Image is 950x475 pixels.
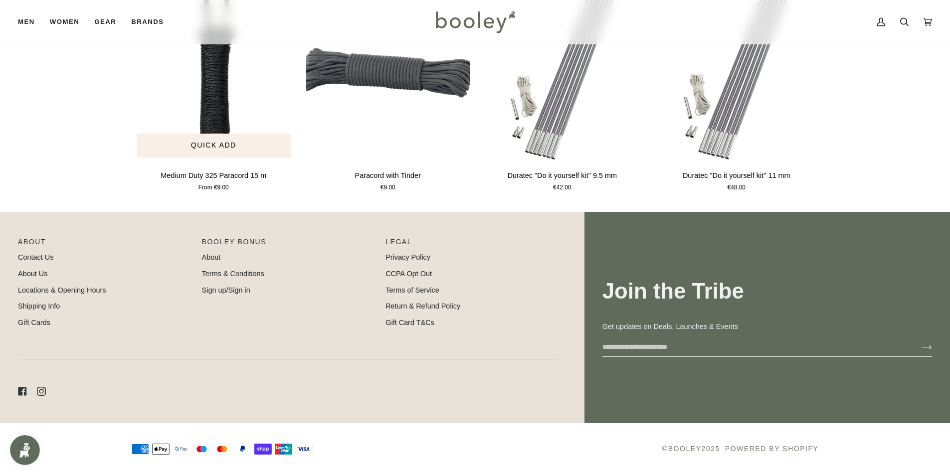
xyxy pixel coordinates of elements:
p: Duratec "Do it yourself kit" 9.5 mm [507,170,617,181]
p: Booley Bonus [202,237,376,252]
span: €42.00 [553,183,571,192]
a: Contact Us [18,253,53,261]
input: your-email@example.com [602,338,906,356]
a: About [202,253,221,261]
p: Pipeline_Footer Sub [385,237,560,252]
a: Booley [668,445,702,453]
a: Terms & Conditions [202,270,264,278]
h3: Join the Tribe [602,278,932,305]
iframe: Button to open loyalty program pop-up [10,435,40,465]
button: Quick add [137,134,291,158]
a: Return & Refund Policy [385,302,460,310]
span: Men [18,17,35,27]
p: Duratec "Do it yourself kit" 11 mm [683,170,790,181]
a: Locations & Opening Hours [18,286,106,294]
span: Brands [131,17,164,27]
span: €9.00 [380,183,395,192]
a: Privacy Policy [385,253,430,261]
span: From €9.00 [198,183,229,192]
a: CCPA Opt Out [385,270,432,278]
a: Powered by Shopify [725,445,819,453]
a: Gift Card T&Cs [385,318,434,326]
a: About Us [18,270,47,278]
span: Gear [94,17,116,27]
button: Join [906,339,932,355]
a: Paracord with Tinder [306,166,470,193]
p: Medium Duty 325 Paracord 15 m [161,170,266,181]
a: Duratec "Do it yourself kit" 9.5 mm [480,166,645,193]
span: Women [50,17,79,27]
img: Booley [431,7,519,36]
a: Shipping Info [18,302,60,310]
a: Terms of Service [385,286,439,294]
span: © 2025 [662,444,720,454]
a: Sign up/Sign in [202,286,250,294]
p: Get updates on Deals, Launches & Events [602,321,932,332]
span: €48.00 [728,183,746,192]
p: Paracord with Tinder [355,170,421,181]
a: Gift Cards [18,318,50,326]
p: Pipeline_Footer Main [18,237,192,252]
a: Duratec "Do it yourself kit" 11 mm [654,166,819,193]
span: Quick add [191,140,236,151]
a: Medium Duty 325 Paracord 15 m [132,166,296,193]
